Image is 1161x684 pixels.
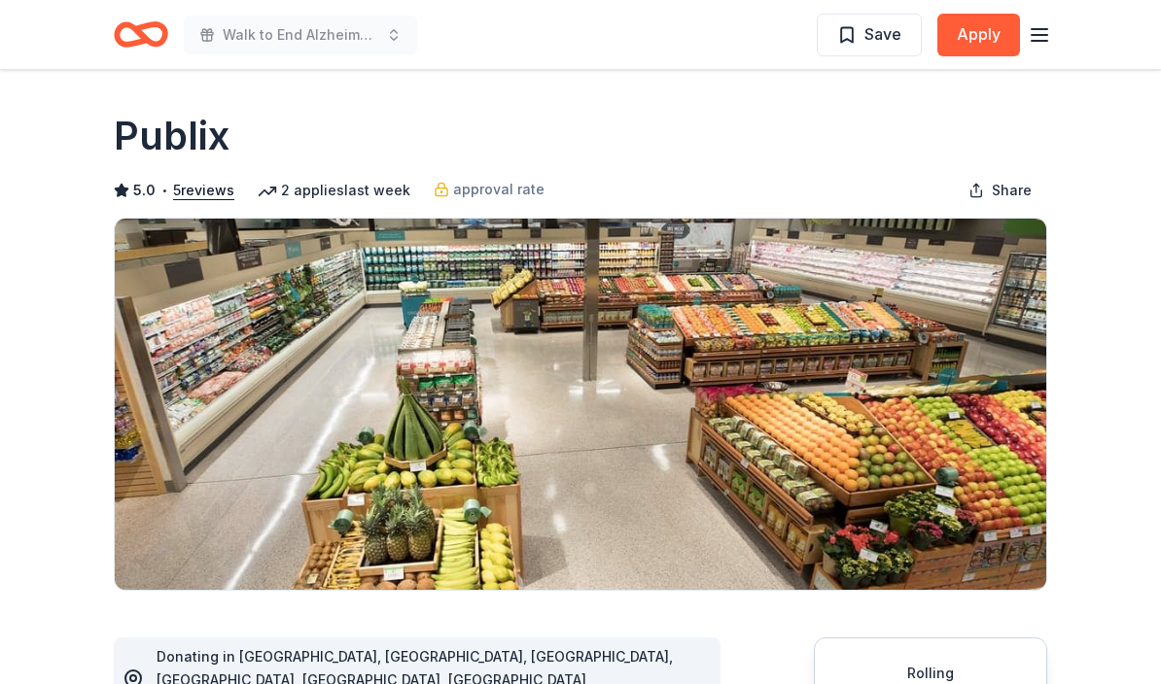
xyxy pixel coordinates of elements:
h1: Publix [114,109,229,163]
div: 2 applies last week [258,179,410,202]
button: 5reviews [173,179,234,202]
button: Share [953,171,1047,210]
span: 5.0 [133,179,156,202]
button: Walk to End Alzheimer's Bingo Event [184,16,417,54]
span: • [161,183,168,198]
a: approval rate [434,178,545,201]
span: Save [864,21,901,47]
button: Save [817,14,922,56]
a: Home [114,12,168,57]
img: Image for Publix [115,219,1046,590]
span: Walk to End Alzheimer's Bingo Event [223,23,378,47]
button: Apply [937,14,1020,56]
span: Share [992,179,1032,202]
span: approval rate [453,178,545,201]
